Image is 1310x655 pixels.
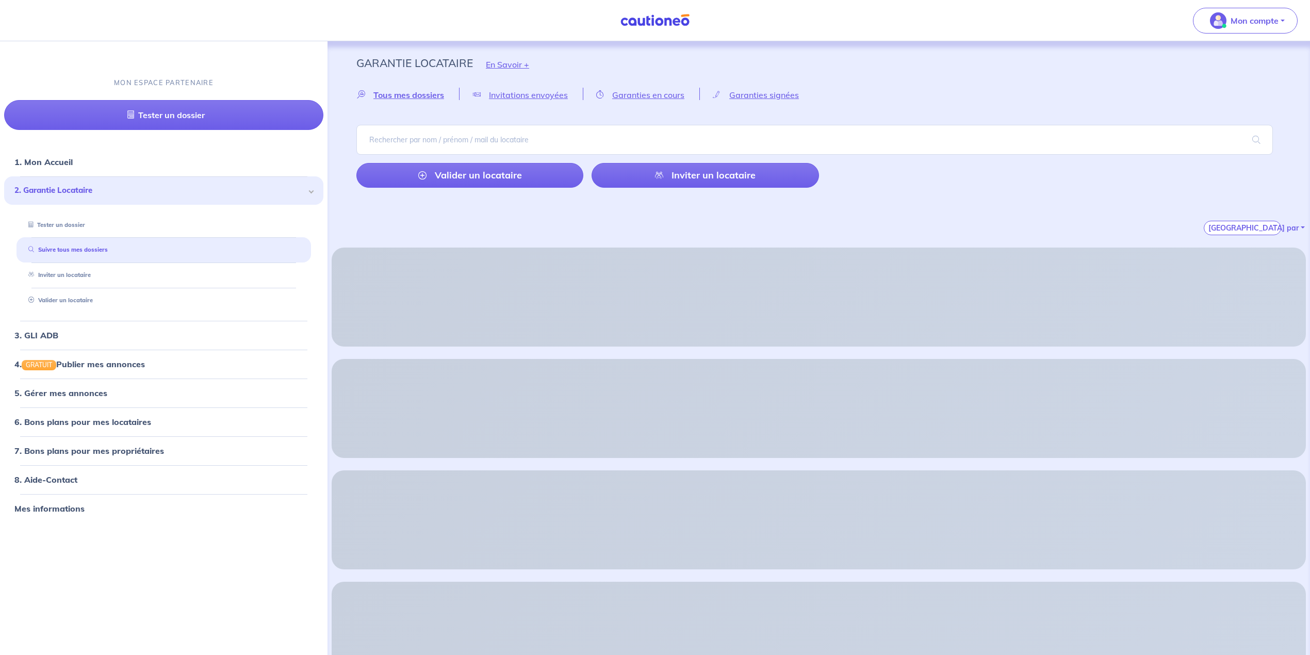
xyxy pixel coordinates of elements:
a: 5. Gérer mes annonces [14,388,107,398]
a: Mes informations [14,503,85,514]
span: 2. Garantie Locataire [14,185,305,196]
span: search [1240,125,1273,154]
span: Garanties en cours [612,90,684,100]
p: MON ESPACE PARTENAIRE [114,78,214,88]
div: Suivre tous mes dossiers [17,241,311,258]
div: 5. Gérer mes annonces [4,383,323,403]
div: 1. Mon Accueil [4,152,323,172]
img: Cautioneo [616,14,694,27]
a: 8. Aide-Contact [14,474,77,485]
input: Rechercher par nom / prénom / mail du locataire [356,125,1273,155]
a: 4.GRATUITPublier mes annonces [14,359,145,369]
a: Tester un dossier [24,221,85,228]
a: Garanties signées [700,90,814,100]
button: [GEOGRAPHIC_DATA] par [1204,221,1281,235]
div: 4.GRATUITPublier mes annonces [4,354,323,374]
a: 6. Bons plans pour mes locataires [14,417,151,427]
a: Inviter un locataire [592,163,818,188]
div: Tester un dossier [17,217,311,234]
a: Invitations envoyées [460,90,583,100]
a: 3. GLI ADB [14,330,58,340]
div: Mes informations [4,498,323,519]
div: Valider un locataire [17,292,311,309]
div: 8. Aide-Contact [4,469,323,490]
a: Valider un locataire [24,297,93,304]
a: Tous mes dossiers [356,90,459,100]
button: En Savoir + [473,50,542,79]
span: Invitations envoyées [489,90,568,100]
a: 7. Bons plans pour mes propriétaires [14,446,164,456]
img: illu_account_valid_menu.svg [1210,12,1226,29]
div: 7. Bons plans pour mes propriétaires [4,440,323,461]
p: Garantie Locataire [356,54,473,72]
a: Valider un locataire [356,163,583,188]
span: Tous mes dossiers [373,90,444,100]
div: 2. Garantie Locataire [4,176,323,205]
a: Garanties en cours [583,90,699,100]
a: Inviter un locataire [24,271,91,279]
p: Mon compte [1231,14,1279,27]
span: Garanties signées [729,90,799,100]
a: 1. Mon Accueil [14,157,73,167]
div: 3. GLI ADB [4,325,323,346]
a: Suivre tous mes dossiers [24,246,108,253]
a: Tester un dossier [4,100,323,130]
button: illu_account_valid_menu.svgMon compte [1193,8,1298,34]
div: 6. Bons plans pour mes locataires [4,412,323,432]
div: Inviter un locataire [17,267,311,284]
